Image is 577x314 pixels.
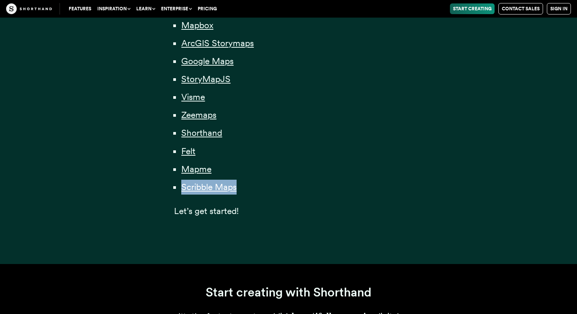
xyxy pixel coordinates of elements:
[181,20,213,31] a: Mapbox
[181,164,211,174] a: Mapme
[181,182,237,192] a: Scribble Maps
[181,92,205,102] a: Visme
[6,3,52,14] img: The Craft
[498,3,543,14] a: Contact Sales
[181,74,230,84] a: StoryMapJS
[158,3,195,14] button: Enterprise
[181,127,222,138] a: Shorthand
[174,206,239,216] span: Let’s get started!
[206,285,371,300] span: Start creating with Shorthand
[450,3,495,14] a: Start Creating
[94,3,133,14] button: Inspiration
[195,3,220,14] a: Pricing
[181,109,216,120] a: Zeemaps
[181,146,195,156] a: Felt
[547,3,571,14] a: Sign in
[181,56,234,66] a: Google Maps
[181,38,254,48] a: ArcGIS Storymaps
[66,3,94,14] a: Features
[133,3,158,14] button: Learn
